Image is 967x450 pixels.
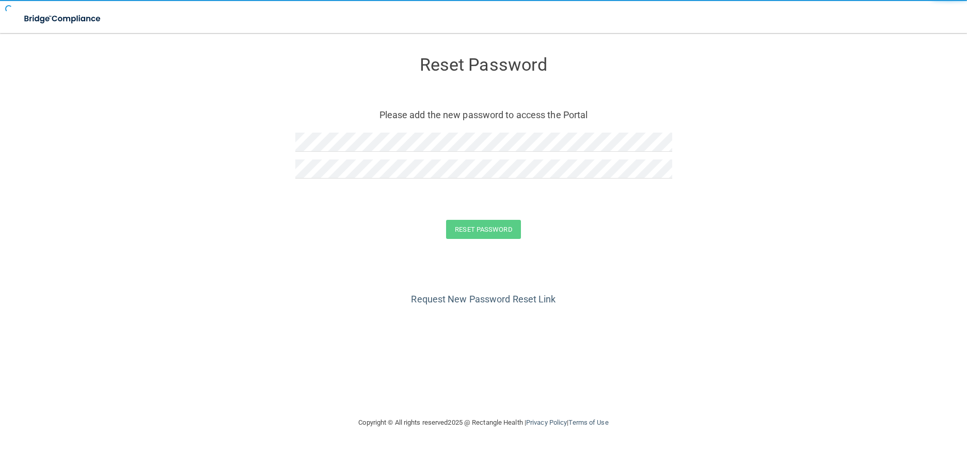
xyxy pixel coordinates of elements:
[411,294,556,304] a: Request New Password Reset Link
[295,55,672,74] h3: Reset Password
[446,220,520,239] button: Reset Password
[526,419,567,426] a: Privacy Policy
[303,106,664,123] p: Please add the new password to access the Portal
[568,419,608,426] a: Terms of Use
[15,8,110,29] img: bridge_compliance_login_screen.278c3ca4.svg
[295,406,672,439] div: Copyright © All rights reserved 2025 @ Rectangle Health | |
